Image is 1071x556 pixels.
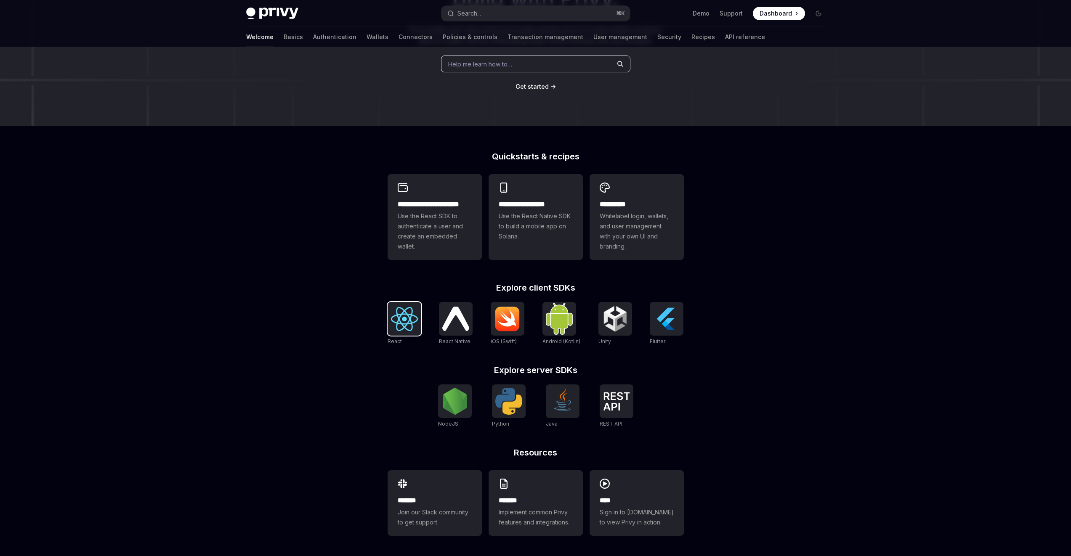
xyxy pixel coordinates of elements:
[542,338,580,344] span: Android (Kotlin)
[439,338,470,344] span: React Native
[590,470,684,536] a: ****Sign in to [DOMAIN_NAME] to view Privy in action.
[499,507,573,527] span: Implement common Privy features and integrations.
[439,302,473,346] a: React NativeReact Native
[492,384,526,428] a: PythonPython
[546,421,558,427] span: Java
[388,302,421,346] a: ReactReact
[442,307,469,331] img: React Native
[753,7,805,20] a: Dashboard
[603,392,630,410] img: REST API
[388,152,684,161] h2: Quickstarts & recipes
[388,366,684,374] h2: Explore server SDKs
[600,507,674,527] span: Sign in to [DOMAIN_NAME] to view Privy in action.
[650,338,665,344] span: Flutter
[388,448,684,457] h2: Resources
[313,27,356,47] a: Authentication
[391,307,418,331] img: React
[760,9,792,18] span: Dashboard
[546,384,579,428] a: JavaJava
[593,27,647,47] a: User management
[491,302,524,346] a: iOS (Swift)iOS (Swift)
[398,211,472,252] span: Use the React SDK to authenticate a user and create an embedded wallet.
[443,27,497,47] a: Policies & controls
[499,211,573,241] span: Use the React Native SDK to build a mobile app on Solana.
[600,211,674,252] span: Whitelabel login, wallets, and user management with your own UI and branding.
[388,470,482,536] a: **** **Join our Slack community to get support.
[457,8,481,19] div: Search...
[600,384,633,428] a: REST APIREST API
[441,6,630,21] button: Open search
[616,10,625,17] span: ⌘ K
[489,470,583,536] a: **** **Implement common Privy features and integrations.
[516,82,549,91] a: Get started
[549,388,576,415] img: Java
[246,27,274,47] a: Welcome
[693,9,710,18] a: Demo
[812,7,825,20] button: Toggle dark mode
[489,174,583,260] a: **** **** **** ***Use the React Native SDK to build a mobile app on Solana.
[438,384,472,428] a: NodeJSNodeJS
[653,305,680,332] img: Flutter
[399,27,433,47] a: Connectors
[494,306,521,331] img: iOS (Swift)
[602,305,629,332] img: Unity
[600,421,622,427] span: REST API
[284,27,303,47] a: Basics
[725,27,765,47] a: API reference
[720,9,743,18] a: Support
[598,338,611,344] span: Unity
[657,27,681,47] a: Security
[492,421,509,427] span: Python
[441,388,468,415] img: NodeJS
[491,338,517,344] span: iOS (Swift)
[367,27,388,47] a: Wallets
[650,302,683,346] a: FlutterFlutter
[388,283,684,292] h2: Explore client SDKs
[495,388,522,415] img: Python
[388,338,402,344] span: React
[448,60,512,69] span: Help me learn how to…
[516,83,549,90] span: Get started
[590,174,684,260] a: **** *****Whitelabel login, wallets, and user management with your own UI and branding.
[542,302,580,346] a: Android (Kotlin)Android (Kotlin)
[246,8,298,19] img: dark logo
[438,421,458,427] span: NodeJS
[691,27,715,47] a: Recipes
[546,303,573,334] img: Android (Kotlin)
[508,27,583,47] a: Transaction management
[598,302,632,346] a: UnityUnity
[398,507,472,527] span: Join our Slack community to get support.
